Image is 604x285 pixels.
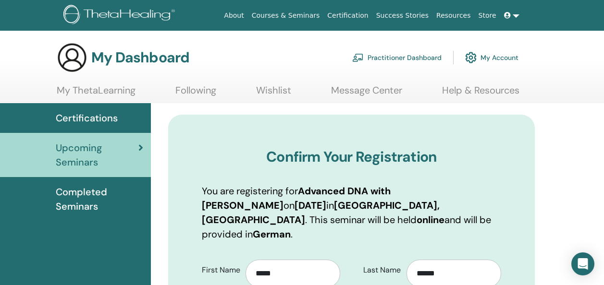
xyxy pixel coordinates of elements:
a: Store [475,7,500,24]
label: First Name [195,261,246,279]
div: Open Intercom Messenger [571,252,594,275]
a: My ThetaLearning [57,84,136,103]
a: Certification [323,7,372,24]
a: Practitioner Dashboard [352,47,442,68]
label: Last Name [356,261,407,279]
a: Resources [432,7,475,24]
a: About [220,7,247,24]
h3: My Dashboard [91,49,189,66]
h3: Confirm Your Registration [202,148,501,166]
b: German [253,228,291,240]
span: Completed Seminars [56,185,143,214]
img: logo.png [63,5,178,26]
img: generic-user-icon.jpg [57,42,87,73]
a: Success Stories [372,7,432,24]
b: online [417,214,444,226]
img: chalkboard-teacher.svg [352,53,364,62]
a: Wishlist [256,84,291,103]
a: Help & Resources [442,84,519,103]
span: Upcoming Seminars [56,141,138,169]
a: Following [175,84,216,103]
b: [DATE] [295,199,326,212]
p: You are registering for on in . This seminar will be held and will be provided in . [202,184,501,241]
img: cog.svg [465,49,477,66]
a: My Account [465,47,518,68]
a: Courses & Seminars [248,7,324,24]
span: Certifications [56,111,118,125]
a: Message Center [331,84,402,103]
